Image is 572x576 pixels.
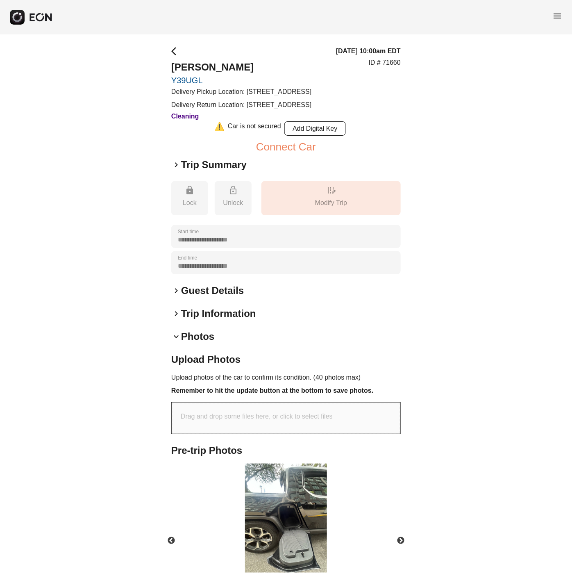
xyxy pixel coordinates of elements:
[171,444,401,457] h2: Pre-trip Photos
[171,386,401,396] h3: Remember to hit the update button at the bottom to save photos.
[284,121,346,136] button: Add Digital Key
[369,58,401,68] p: ID # 71660
[256,142,316,152] button: Connect Car
[552,11,562,21] span: menu
[171,100,311,110] p: Delivery Return Location: [STREET_ADDRESS]
[171,373,401,382] p: Upload photos of the car to confirm its condition. (40 photos max)
[214,121,225,136] div: ⚠️
[171,332,181,342] span: keyboard_arrow_down
[171,75,311,85] a: Y39UGL
[171,61,311,74] h2: [PERSON_NAME]
[171,353,401,366] h2: Upload Photos
[228,121,281,136] div: Car is not secured
[181,307,256,320] h2: Trip Information
[171,160,181,170] span: keyboard_arrow_right
[181,330,214,343] h2: Photos
[171,286,181,296] span: keyboard_arrow_right
[181,284,244,297] h2: Guest Details
[171,87,311,97] p: Delivery Pickup Location: [STREET_ADDRESS]
[171,112,311,121] h3: Cleaning
[171,309,181,319] span: keyboard_arrow_right
[181,412,333,421] p: Drag and drop some files here, or click to select files
[336,46,401,56] h3: [DATE] 10:00am EDT
[386,526,415,555] button: Next
[245,464,327,573] img: https://fastfleet.me/rails/active_storage/blobs/redirect/eyJfcmFpbHMiOnsibWVzc2FnZSI6IkJBaHBBNW81...
[181,158,247,171] h2: Trip Summary
[157,526,186,555] button: Previous
[171,46,181,56] span: arrow_back_ios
